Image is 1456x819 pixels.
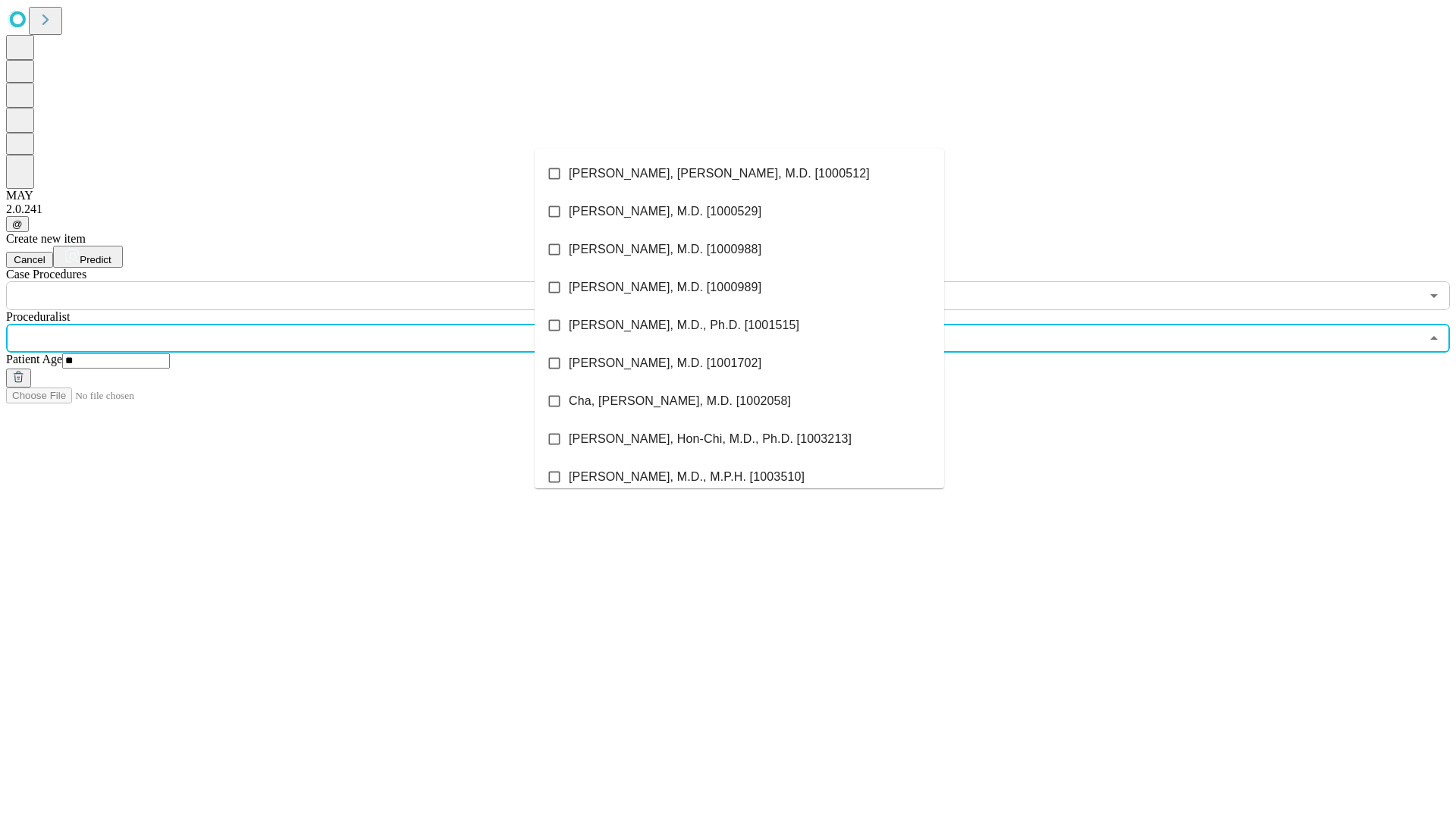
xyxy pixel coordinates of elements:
[6,268,86,281] span: Scheduled Procedure
[6,353,62,366] span: Patient Age
[6,202,1450,216] div: 2.0.241
[6,232,86,245] span: Create new item
[6,252,53,268] button: Cancel
[569,392,791,410] span: Cha, [PERSON_NAME], M.D. [1002058]
[1423,328,1445,349] button: Close
[1423,285,1445,306] button: Open
[569,165,870,183] span: [PERSON_NAME], [PERSON_NAME], M.D. [1000512]
[80,254,111,265] span: Predict
[6,216,29,232] button: @
[14,254,45,265] span: Cancel
[569,202,761,221] span: [PERSON_NAME], M.D. [1000529]
[6,189,1450,202] div: MAY
[6,310,70,323] span: Proceduralist
[569,430,852,448] span: [PERSON_NAME], Hon-Chi, M.D., Ph.D. [1003213]
[53,246,123,268] button: Predict
[569,468,805,486] span: [PERSON_NAME], M.D., M.P.H. [1003510]
[569,240,761,259] span: [PERSON_NAME], M.D. [1000988]
[569,316,799,334] span: [PERSON_NAME], M.D., Ph.D. [1001515]
[12,218,23,230] span: @
[569,278,761,297] span: [PERSON_NAME], M.D. [1000989]
[569,354,761,372] span: [PERSON_NAME], M.D. [1001702]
